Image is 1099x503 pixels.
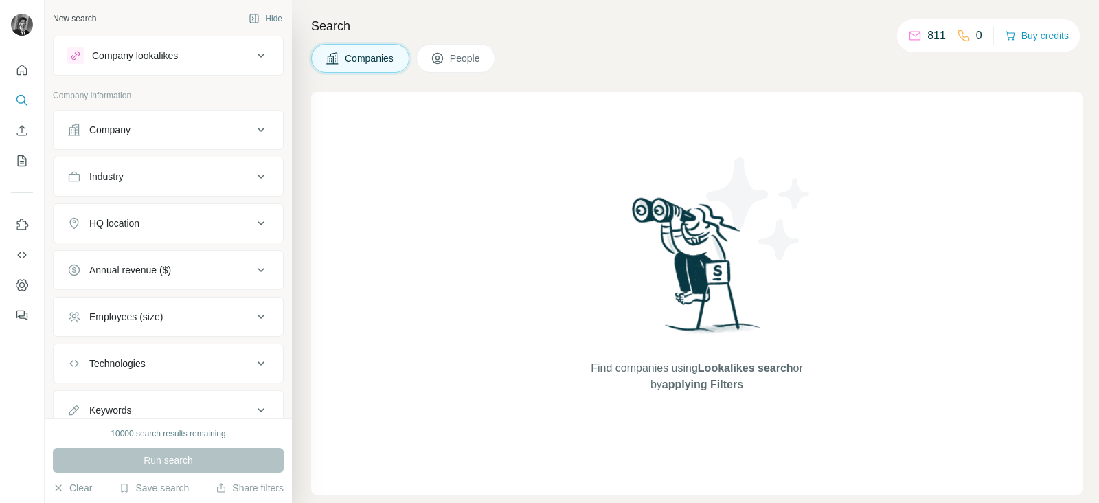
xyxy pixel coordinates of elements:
span: Companies [345,52,395,65]
div: Keywords [89,403,131,417]
div: HQ location [89,216,139,230]
button: Keywords [54,394,283,427]
button: Dashboard [11,273,33,298]
h4: Search [311,16,1083,36]
img: Surfe Illustration - Stars [697,147,821,271]
button: HQ location [54,207,283,240]
span: Lookalikes search [698,362,793,374]
button: Company lookalikes [54,39,283,72]
div: New search [53,12,96,25]
p: Company information [53,89,284,102]
button: Industry [54,160,283,193]
span: applying Filters [662,379,743,390]
img: Surfe Illustration - Woman searching with binoculars [626,194,769,347]
span: People [450,52,481,65]
div: Annual revenue ($) [89,263,171,277]
button: Quick start [11,58,33,82]
button: Share filters [216,481,284,495]
div: Employees (size) [89,310,163,324]
button: My lists [11,148,33,173]
button: Enrich CSV [11,118,33,143]
span: Find companies using or by [587,360,806,393]
div: Company lookalikes [92,49,178,63]
img: Avatar [11,14,33,36]
div: 10000 search results remaining [111,427,225,440]
button: Company [54,113,283,146]
button: Clear [53,481,92,495]
button: Feedback [11,303,33,328]
div: Company [89,123,131,137]
button: Employees (size) [54,300,283,333]
button: Annual revenue ($) [54,254,283,287]
button: Technologies [54,347,283,380]
button: Use Surfe on LinkedIn [11,212,33,237]
button: Save search [119,481,189,495]
div: Industry [89,170,124,183]
button: Hide [239,8,292,29]
button: Search [11,88,33,113]
div: Technologies [89,357,146,370]
button: Buy credits [1005,26,1069,45]
p: 811 [927,27,946,44]
p: 0 [976,27,982,44]
button: Use Surfe API [11,243,33,267]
